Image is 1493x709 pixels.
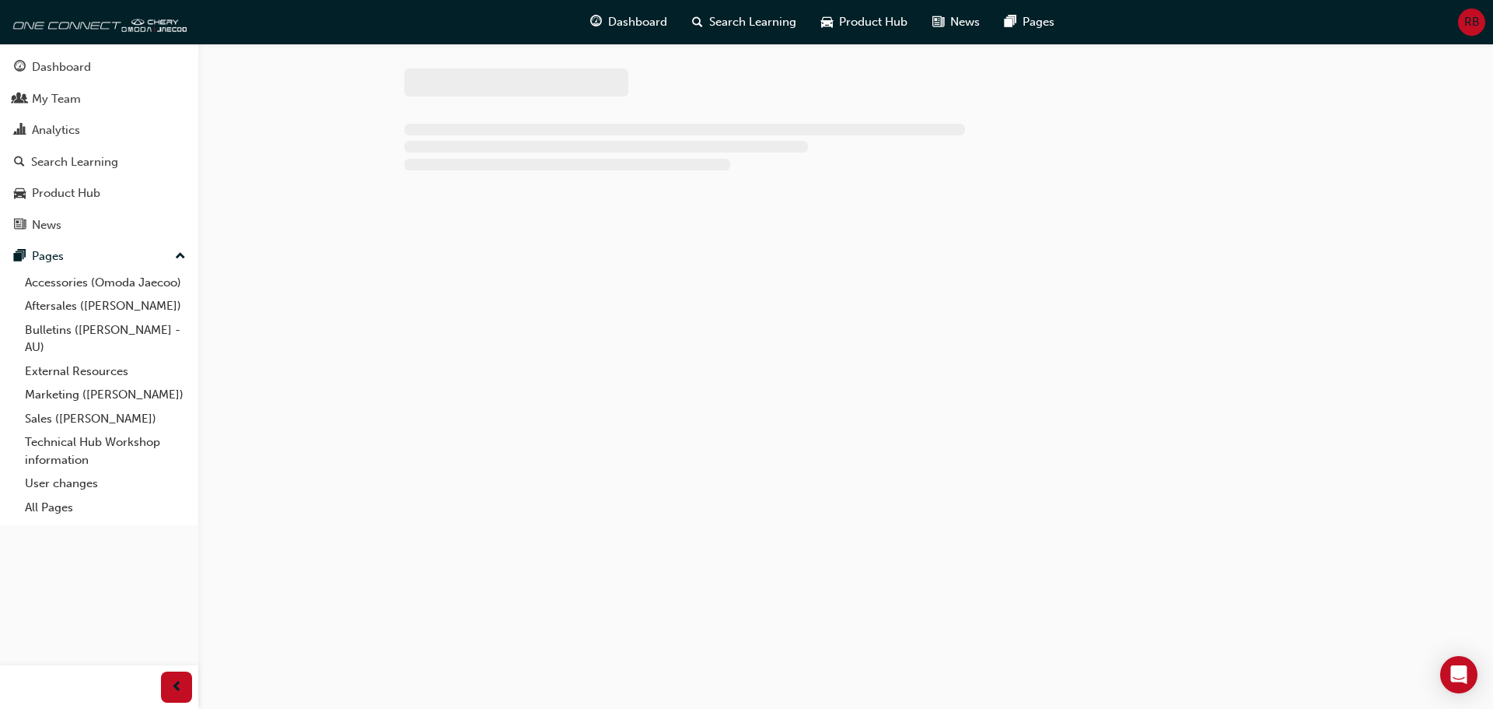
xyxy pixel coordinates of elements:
span: chart-icon [14,124,26,138]
a: Product Hub [6,179,192,208]
a: Sales ([PERSON_NAME]) [19,407,192,431]
a: All Pages [19,496,192,520]
a: External Resources [19,360,192,384]
span: pages-icon [1005,12,1016,32]
a: news-iconNews [920,6,992,38]
a: Aftersales ([PERSON_NAME]) [19,294,192,318]
a: car-iconProduct Hub [809,6,920,38]
span: up-icon [175,247,186,267]
div: Analytics [32,121,80,139]
a: Accessories (Omoda Jaecoo) [19,271,192,295]
a: guage-iconDashboard [578,6,680,38]
span: Search Learning [709,13,796,31]
a: Dashboard [6,53,192,82]
a: Analytics [6,116,192,145]
div: News [32,216,61,234]
span: RB [1464,13,1480,31]
div: Dashboard [32,58,91,76]
div: Search Learning [31,153,118,171]
a: search-iconSearch Learning [680,6,809,38]
span: guage-icon [590,12,602,32]
a: Bulletins ([PERSON_NAME] - AU) [19,318,192,360]
a: Marketing ([PERSON_NAME]) [19,383,192,407]
a: Technical Hub Workshop information [19,430,192,472]
span: Dashboard [608,13,667,31]
a: pages-iconPages [992,6,1067,38]
span: search-icon [692,12,703,32]
span: news-icon [932,12,944,32]
span: guage-icon [14,61,26,75]
span: car-icon [821,12,833,32]
span: prev-icon [171,678,183,697]
span: news-icon [14,219,26,233]
div: Open Intercom Messenger [1440,656,1477,693]
span: pages-icon [14,250,26,264]
div: Product Hub [32,184,100,202]
div: Pages [32,247,64,265]
div: My Team [32,90,81,108]
span: News [950,13,980,31]
span: Product Hub [839,13,907,31]
button: Pages [6,242,192,271]
span: car-icon [14,187,26,201]
span: Pages [1023,13,1054,31]
a: Search Learning [6,148,192,177]
a: News [6,211,192,240]
img: oneconnect [8,6,187,37]
button: RB [1458,9,1485,36]
a: User changes [19,472,192,496]
span: search-icon [14,156,25,170]
span: people-icon [14,93,26,107]
button: DashboardMy TeamAnalyticsSearch LearningProduct HubNews [6,50,192,242]
a: My Team [6,85,192,114]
